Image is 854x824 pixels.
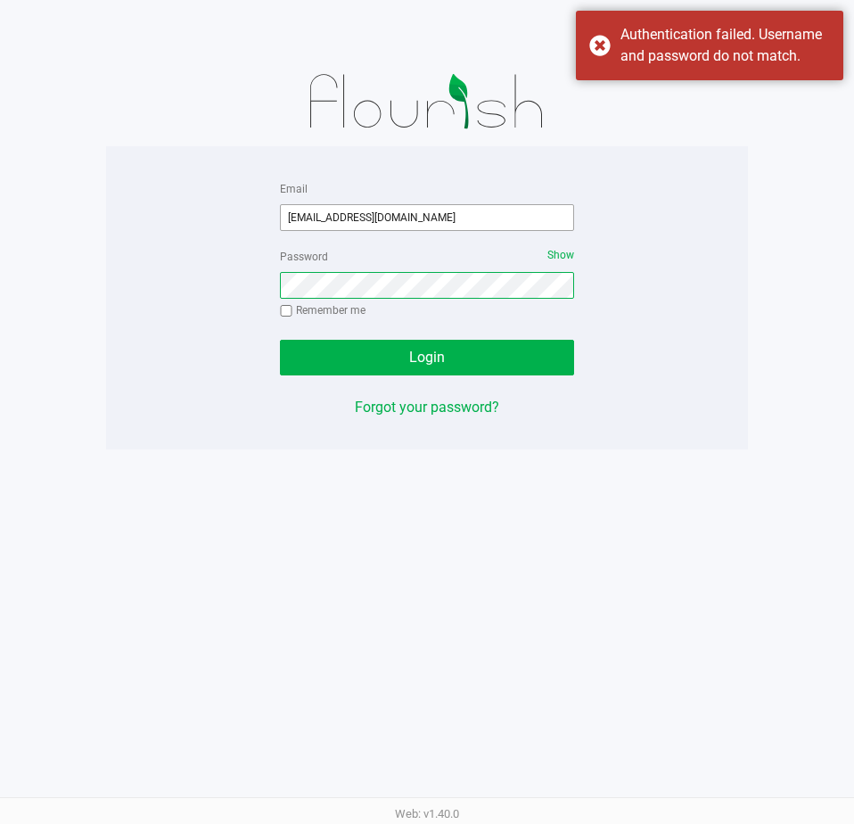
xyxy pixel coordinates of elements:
[355,397,499,418] button: Forgot your password?
[547,249,574,261] span: Show
[395,807,459,820] span: Web: v1.40.0
[280,340,574,375] button: Login
[280,249,328,265] label: Password
[280,302,365,318] label: Remember me
[620,24,830,67] div: Authentication failed. Username and password do not match.
[280,181,308,197] label: Email
[280,305,292,317] input: Remember me
[409,349,445,366] span: Login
